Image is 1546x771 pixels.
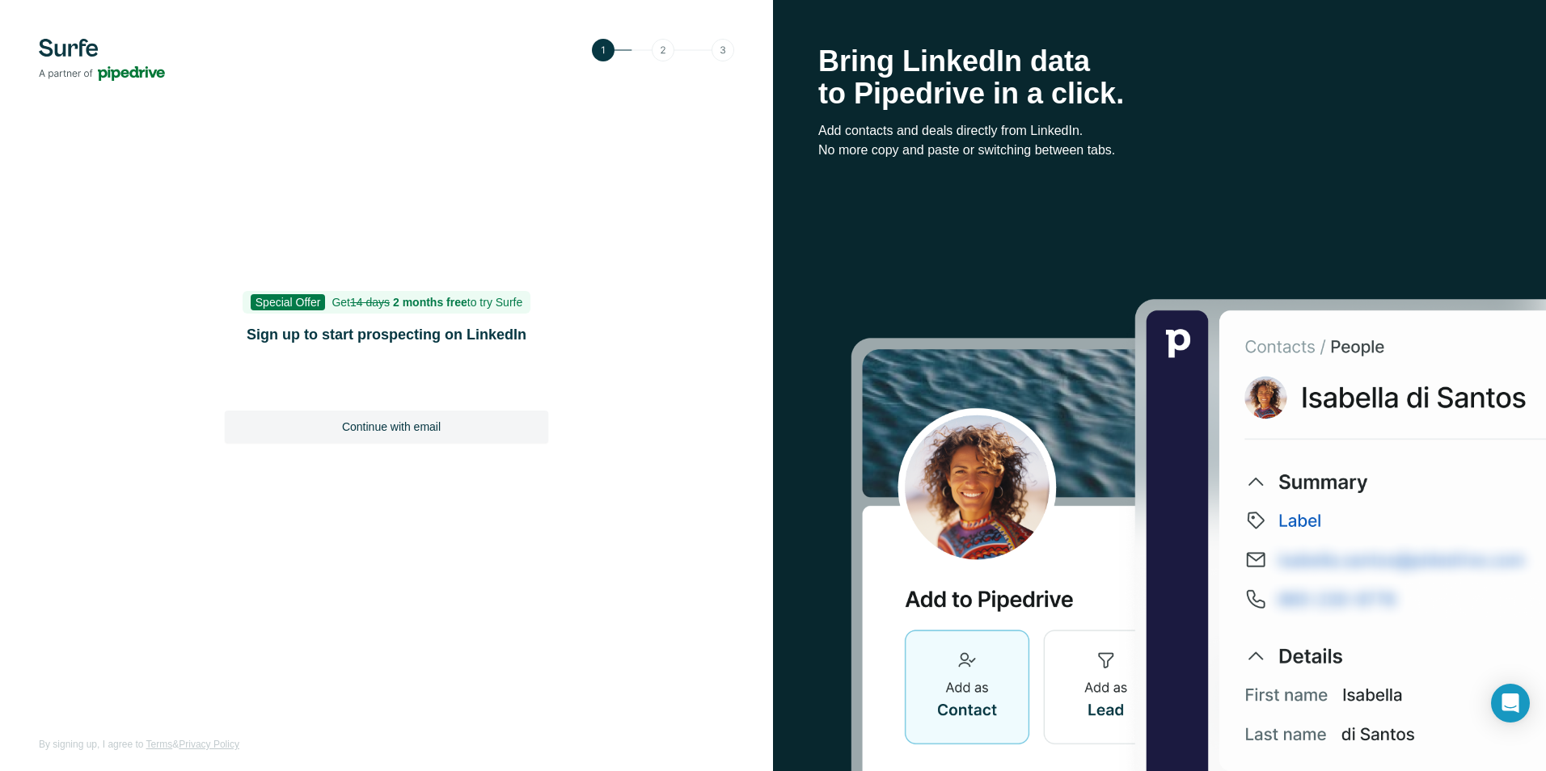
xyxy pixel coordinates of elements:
h1: Sign up to start prospecting on LinkedIn [225,323,548,346]
a: Privacy Policy [179,739,239,750]
b: 2 months free [393,296,467,309]
s: 14 days [350,296,390,309]
span: Special Offer [251,294,326,310]
div: Open Intercom Messenger [1491,684,1530,723]
h1: Bring LinkedIn data to Pipedrive in a click. [818,45,1501,110]
span: By signing up, I agree to [39,739,143,750]
span: & [172,739,179,750]
p: No more copy and paste or switching between tabs. [818,141,1501,160]
iframe: Bouton "Se connecter avec Google" [217,367,556,402]
img: Step 1 [592,39,734,61]
span: Continue with email [342,419,441,435]
p: Add contacts and deals directly from LinkedIn. [818,121,1501,141]
a: Terms [146,739,173,750]
img: Surfe Stock Photo - Selling good vibes [851,297,1546,771]
img: Surfe's logo [39,39,165,81]
span: Get to try Surfe [332,296,522,309]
